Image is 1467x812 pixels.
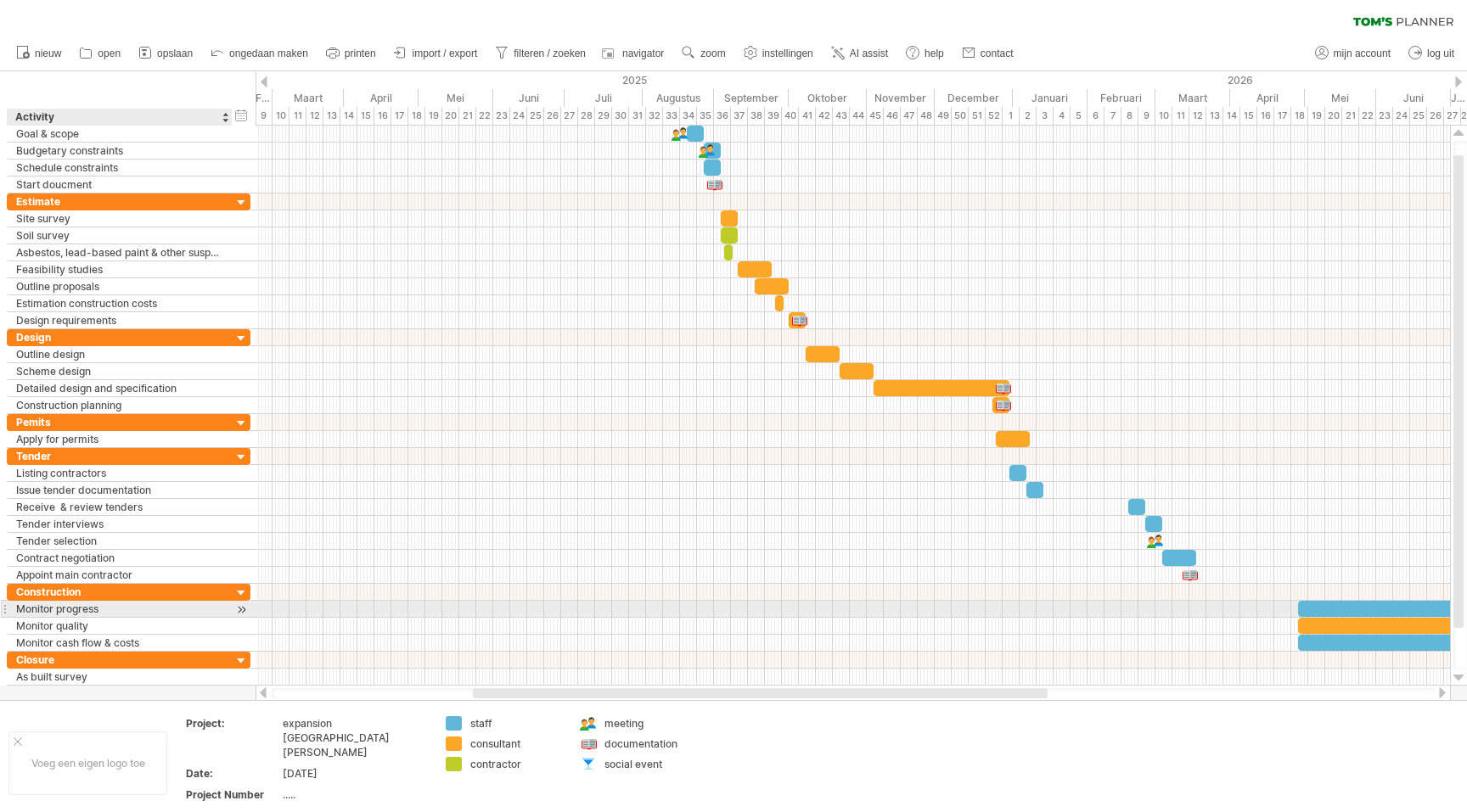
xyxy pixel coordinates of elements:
div: Design requirements [16,312,223,328]
div: 2025 [126,71,1013,89]
div: As built survey [16,669,223,685]
div: Start doucment [16,176,223,193]
div: 13 [1206,107,1223,125]
div: 16 [374,107,391,125]
span: open [98,48,121,59]
div: Februari 2026 [1088,89,1155,107]
div: Oktober 2025 [789,89,867,107]
div: 12 [306,107,323,125]
span: nieuw [35,48,61,59]
div: Date: [186,766,279,781]
div: [DATE] [283,766,425,781]
div: 28 [578,107,595,125]
div: 4 [1054,107,1071,125]
div: 22 [476,107,493,125]
div: 9 [1138,107,1155,125]
div: 17 [391,107,408,125]
div: Juni 2025 [493,89,565,107]
div: 6 [1088,107,1104,125]
div: 14 [340,107,357,125]
div: Contract negotiation [16,550,223,566]
span: mijn account [1334,48,1391,59]
a: help [902,42,949,64]
div: 51 [969,107,986,125]
div: Listing contractors [16,465,223,481]
div: 29 [595,107,612,125]
span: printen [345,48,376,59]
div: Construction [16,584,223,600]
div: 36 [714,107,731,125]
div: 1 [1003,107,1020,125]
div: December 2025 [935,89,1013,107]
div: 50 [952,107,969,125]
div: 3 [1037,107,1054,125]
div: 22 [1359,107,1376,125]
div: 31 [629,107,646,125]
div: 41 [799,107,816,125]
div: Soil survey [16,227,223,244]
div: Augustus 2025 [643,89,714,107]
div: Project Number [186,787,279,802]
div: expansion [GEOGRAPHIC_DATA][PERSON_NAME] [283,716,425,759]
div: 8 [1121,107,1138,125]
div: Januari 2026 [1013,89,1088,107]
div: Pemits [16,414,223,430]
div: 27 [561,107,578,125]
span: ongedaan maken [229,48,308,59]
div: 9 [256,107,273,125]
div: 26 [1427,107,1444,125]
div: 40 [782,107,799,125]
div: April 2025 [344,89,419,107]
div: Budgetary constraints [16,143,223,159]
div: 18 [1291,107,1308,125]
div: Tender selection [16,533,223,549]
span: import / export [413,48,478,59]
div: Construction planning [16,397,223,413]
div: 39 [765,107,782,125]
span: filteren / zoeken [514,48,586,59]
div: Monitor quality [16,618,223,634]
div: 15 [357,107,374,125]
div: meeting [604,716,697,731]
div: Feasibility studies [16,261,223,277]
div: Project: [186,716,279,731]
div: 47 [901,107,918,125]
div: 11 [289,107,306,125]
a: nieuw [12,42,66,64]
div: Site survey [16,210,223,227]
div: 30 [612,107,629,125]
div: 19 [1308,107,1325,125]
div: 23 [1376,107,1393,125]
div: Tender [16,448,223,464]
div: 2 [1020,107,1037,125]
div: Mei 2025 [419,89,493,107]
div: 27 [1444,107,1461,125]
div: 11 [1172,107,1189,125]
a: filteren / zoeken [491,42,591,64]
div: Estimation construction costs [16,295,223,311]
div: 24 [1393,107,1410,125]
a: zoom [677,42,730,64]
div: Monitor progress [16,601,223,617]
span: navigator [622,48,664,59]
div: 25 [1410,107,1427,125]
a: import / export [390,42,483,64]
div: Receive & review tenders [16,499,223,515]
a: open [75,42,126,64]
div: 21 [1342,107,1359,125]
span: instellingen [762,48,813,59]
a: navigator [599,42,669,64]
div: Design [16,329,223,345]
div: 21 [459,107,476,125]
div: 13 [323,107,340,125]
div: 26 [544,107,561,125]
div: 46 [884,107,901,125]
div: 44 [850,107,867,125]
div: 25 [527,107,544,125]
div: 32 [646,107,663,125]
span: zoom [700,48,725,59]
div: November 2025 [867,89,935,107]
div: 14 [1223,107,1240,125]
div: Juli 2025 [565,89,643,107]
div: Asbestos, lead-based paint & other suspect materials [16,244,223,260]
